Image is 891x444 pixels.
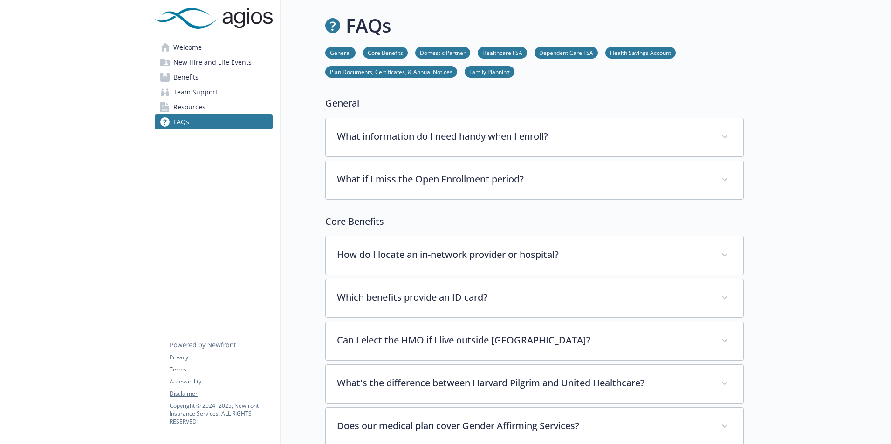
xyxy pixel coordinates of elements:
[155,100,273,114] a: Resources
[478,48,527,57] a: Healthcare FSA
[337,129,710,143] p: What information do I need handy when I enroll?
[325,96,744,110] p: General
[325,215,744,229] p: Core Benefits
[326,236,743,275] div: How do I locate an in-network provider or hospital?
[173,70,199,85] span: Benefits
[155,85,273,100] a: Team Support
[337,333,710,347] p: Can I elect the HMO if I live outside [GEOGRAPHIC_DATA]?
[415,48,470,57] a: Domestic Partner
[173,40,202,55] span: Welcome
[325,48,356,57] a: General
[155,114,273,129] a: FAQs
[535,48,598,57] a: Dependent Care FSA
[326,322,743,360] div: Can I elect the HMO if I live outside [GEOGRAPHIC_DATA]?
[326,365,743,403] div: What's the difference between Harvard Pilgrim and United Healthcare?
[155,55,273,70] a: New Hire and Life Events
[173,100,206,114] span: Resources
[170,365,272,374] a: Terms
[170,353,272,362] a: Privacy
[337,290,710,304] p: Which benefits provide an ID card?
[170,377,272,386] a: Accessibility
[326,279,743,317] div: Which benefits provide an ID card?
[325,67,457,76] a: Plan Documents, Certificates, & Annual Notices
[170,402,272,425] p: Copyright © 2024 - 2025 , Newfront Insurance Services, ALL RIGHTS RESERVED
[337,376,710,390] p: What's the difference between Harvard Pilgrim and United Healthcare?
[337,419,710,433] p: Does our medical plan cover Gender Affirming Services?
[346,12,391,40] h1: FAQs
[465,67,514,76] a: Family Planning
[605,48,676,57] a: Health Savings Account
[173,55,252,70] span: New Hire and Life Events
[170,390,272,398] a: Disclaimer
[337,172,710,186] p: What if I miss the Open Enrollment period?
[155,70,273,85] a: Benefits
[363,48,408,57] a: Core Benefits
[173,114,189,129] span: FAQs
[326,161,743,199] div: What if I miss the Open Enrollment period?
[326,118,743,156] div: What information do I need handy when I enroll?
[155,40,273,55] a: Welcome
[337,248,710,262] p: How do I locate an in-network provider or hospital?
[173,85,218,100] span: Team Support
